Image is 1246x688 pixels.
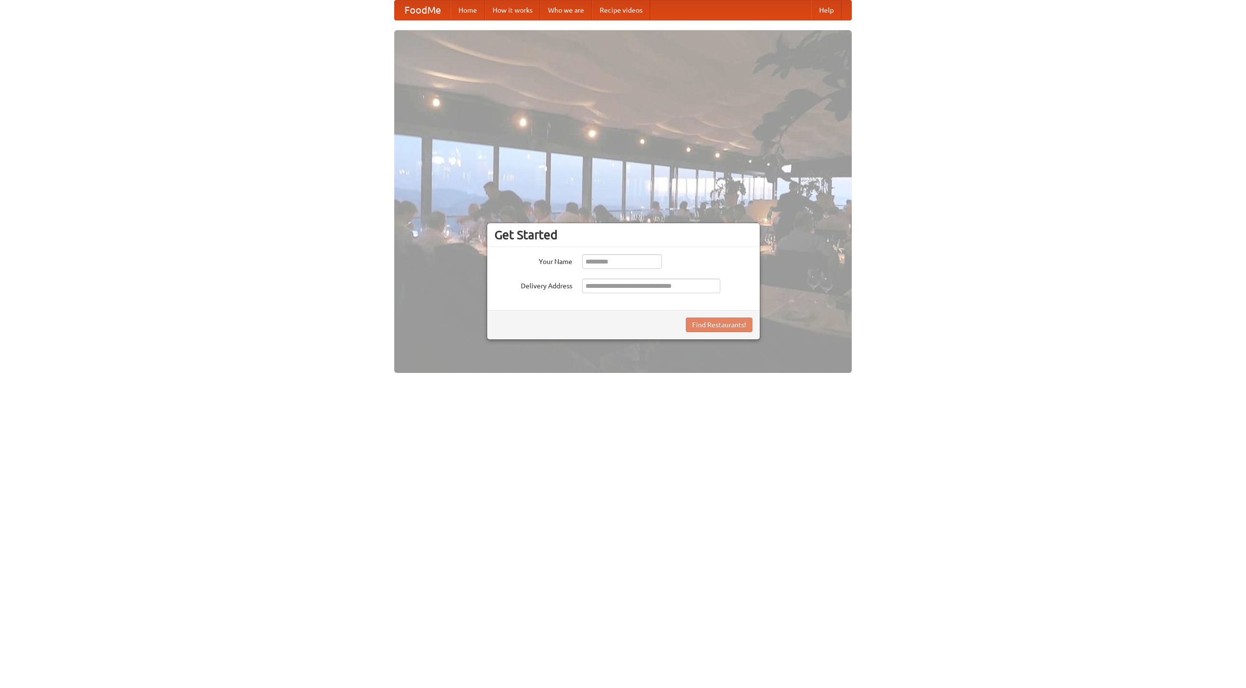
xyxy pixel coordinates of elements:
h3: Get Started [495,228,752,242]
a: Who we are [540,0,592,20]
a: FoodMe [395,0,451,20]
a: How it works [485,0,540,20]
label: Your Name [495,254,572,266]
a: Recipe videos [592,0,650,20]
label: Delivery Address [495,279,572,291]
a: Home [451,0,485,20]
a: Help [811,0,842,20]
button: Find Restaurants! [686,318,752,332]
